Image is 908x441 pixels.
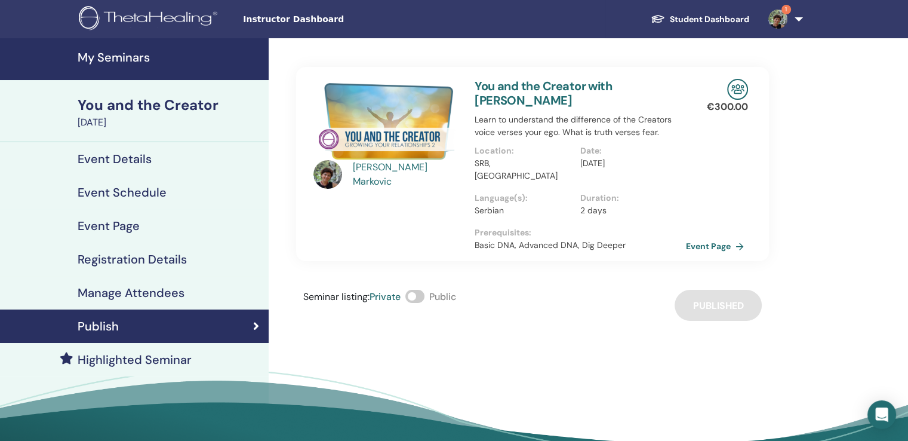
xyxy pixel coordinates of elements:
div: [DATE] [78,115,261,130]
span: 1 [781,5,791,14]
p: Basic DNA, Advanced DNA, Dig Deeper [475,239,686,252]
h4: Registration Details [78,252,187,267]
p: Serbian [475,204,573,217]
p: € 300.00 [707,100,748,114]
h4: Event Details [78,152,152,166]
p: Location : [475,145,573,157]
span: Seminar listing : [303,290,370,303]
p: Learn to understand the difference of the Creators voice verses your ego. What is truth verses fear. [475,114,686,139]
p: [DATE] [580,157,679,170]
a: You and the Creator[DATE] [70,95,269,130]
h4: Highlighted Seminar [78,353,192,367]
h4: My Seminars [78,50,261,65]
img: You and the Creator [313,79,460,164]
p: SRB, [GEOGRAPHIC_DATA] [475,157,573,182]
p: Language(s) : [475,192,573,204]
p: Duration : [580,192,679,204]
a: Event Page [686,237,749,255]
img: default.jpg [313,160,342,189]
p: Prerequisites : [475,226,686,239]
h4: Event Page [78,219,140,233]
div: Open Intercom Messenger [867,400,896,429]
span: Private [370,290,401,303]
span: Instructor Dashboard [243,13,422,26]
img: logo.png [79,6,221,33]
h4: Event Schedule [78,185,167,200]
p: Date : [580,145,679,157]
span: Public [429,290,456,303]
p: 2 days [580,204,679,217]
h4: Publish [78,319,119,333]
img: default.jpg [768,10,787,29]
a: [PERSON_NAME] Markovic [353,160,463,189]
a: You and the Creator with [PERSON_NAME] [475,78,612,108]
div: You and the Creator [78,95,261,115]
a: Student Dashboard [641,8,759,30]
img: In-Person Seminar [727,79,748,100]
img: graduation-cap-white.svg [651,14,665,24]
h4: Manage Attendees [78,286,184,300]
